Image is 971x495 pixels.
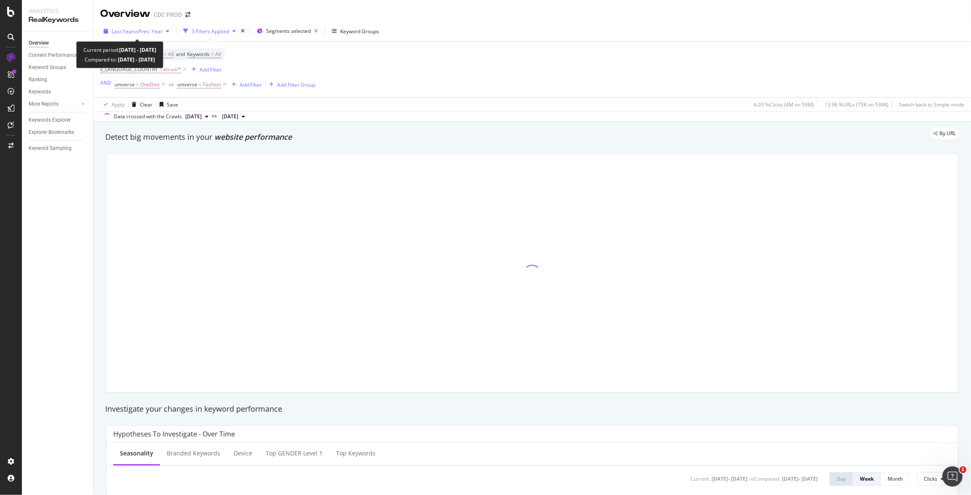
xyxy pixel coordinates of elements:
[219,112,248,122] button: [DATE]
[29,116,71,125] div: Keywords Explorer
[749,475,780,482] div: vs Compared :
[782,475,818,482] div: [DATE] - [DATE]
[83,45,156,55] div: Current period:
[199,81,202,88] span: =
[837,475,846,482] div: Day
[277,81,315,88] div: Add Filter Group
[266,27,311,35] span: Segments selected
[253,24,321,38] button: Segments selected
[29,88,87,96] a: Keywords
[328,24,382,38] button: Keyword Groups
[164,51,167,58] span: =
[222,113,238,120] span: 2024 Sep. 3rd
[888,475,903,482] div: Month
[159,66,162,73] span: =
[100,79,111,87] button: AND
[29,100,59,109] div: More Reports
[140,101,152,108] div: Clear
[117,56,155,63] b: [DATE] - [DATE]
[896,98,964,111] button: Switch back to Simple mode
[112,101,125,108] div: Apply
[29,39,49,48] div: Overview
[824,101,888,108] div: 13.96 % URLs ( 75K on 534K )
[881,472,910,486] button: Month
[169,80,174,88] button: or
[100,98,125,111] button: Apply
[128,98,152,111] button: Clear
[930,128,959,139] div: legacy label
[182,112,212,122] button: [DATE]
[29,51,87,60] a: Content Performance
[29,100,79,109] a: More Reports
[168,48,174,60] span: All
[187,51,210,58] span: Keywords
[163,64,181,75] span: en-us/*
[29,51,77,60] div: Content Performance
[960,466,966,473] span: 1
[240,81,262,88] div: Add Filter
[156,98,178,111] button: Save
[212,112,219,120] span: vs
[917,472,951,486] button: Clicks
[29,128,74,137] div: Explorer Bookmarks
[924,475,937,482] span: Clicks
[180,24,239,38] button: 3 Filters Applied
[853,472,881,486] button: Week
[120,449,153,458] div: Seasonality
[29,63,87,72] a: Keyword Groups
[29,15,86,25] div: RealKeywords
[167,101,178,108] div: Save
[266,80,315,90] button: Add Filter Group
[115,81,135,88] span: universe
[177,81,197,88] span: universe
[228,80,262,90] button: Add Filter
[211,51,214,58] span: =
[239,27,246,35] div: times
[119,46,156,53] b: [DATE] - [DATE]
[691,475,710,482] div: Current:
[100,79,111,86] div: AND
[754,101,814,108] div: 6.03 % Clicks ( 4M on 59M )
[860,475,874,482] div: Week
[29,39,87,48] a: Overview
[29,128,87,137] a: Explorer Bookmarks
[939,131,956,136] span: By URL
[185,113,202,120] span: 2025 Oct. 3rd
[176,51,185,58] span: and
[29,7,86,15] div: Analytics
[136,81,139,88] span: =
[29,144,72,153] div: Keyword Sampling
[830,472,853,486] button: Day
[114,113,182,120] div: Data crossed with the Crawls
[29,116,87,125] a: Keywords Explorer
[942,466,963,487] iframe: Intercom live chat
[188,64,222,75] button: Add Filter
[192,28,229,35] div: 3 Filters Applied
[169,81,174,88] div: or
[234,449,252,458] div: Device
[105,404,959,415] div: Investigate your changes in keyword performance
[100,7,150,21] div: Overview
[133,28,163,35] span: vs Prev. Year
[29,63,66,72] div: Keyword Groups
[336,449,376,458] div: Top Keywords
[203,79,221,90] span: Fashion
[29,88,51,96] div: Keywords
[140,79,160,90] span: OneDior
[100,66,158,73] span: s_LANGUAGE_COUNTRY
[29,75,87,84] a: Ranking
[100,24,173,38] button: Last YearvsPrev. Year
[85,55,155,64] div: Compared to:
[113,430,235,438] div: Hypotheses to Investigate - Over Time
[899,101,964,108] div: Switch back to Simple mode
[712,475,747,482] div: [DATE] - [DATE]
[29,75,47,84] div: Ranking
[112,28,133,35] span: Last Year
[340,28,379,35] div: Keyword Groups
[167,449,220,458] div: Branded Keywords
[200,66,222,73] div: Add Filter
[266,449,323,458] div: Top GENDER Level 1
[215,48,221,60] span: All
[185,12,190,18] div: arrow-right-arrow-left
[154,11,182,19] div: CDC PROD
